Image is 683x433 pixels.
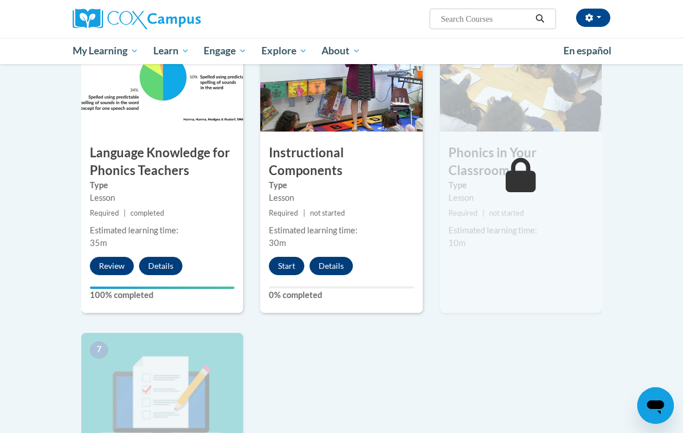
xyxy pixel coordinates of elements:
[269,179,414,192] label: Type
[448,179,593,192] label: Type
[124,209,126,217] span: |
[315,38,368,64] a: About
[448,238,466,248] span: 10m
[482,209,485,217] span: |
[440,144,602,180] h3: Phonics in Your Classroom
[489,209,524,217] span: not started
[130,209,164,217] span: completed
[90,238,107,248] span: 35m
[81,17,243,132] img: Course Image
[254,38,315,64] a: Explore
[90,341,108,359] span: 7
[269,257,304,275] button: Start
[81,144,243,180] h3: Language Knowledge for Phonics Teachers
[64,38,619,64] div: Main menu
[139,257,182,275] button: Details
[303,209,305,217] span: |
[90,192,235,204] div: Lesson
[556,39,619,63] a: En español
[90,179,235,192] label: Type
[310,209,345,217] span: not started
[146,38,197,64] a: Learn
[204,44,247,58] span: Engage
[260,17,422,132] img: Course Image
[73,44,138,58] span: My Learning
[90,287,235,289] div: Your progress
[269,238,286,248] span: 30m
[261,44,307,58] span: Explore
[448,224,593,237] div: Estimated learning time:
[309,257,353,275] button: Details
[65,38,146,64] a: My Learning
[448,209,478,217] span: Required
[90,209,119,217] span: Required
[269,192,414,204] div: Lesson
[531,12,549,26] button: Search
[576,9,610,27] button: Account Settings
[90,257,134,275] button: Review
[153,44,189,58] span: Learn
[448,192,593,204] div: Lesson
[73,9,240,29] a: Cox Campus
[440,12,531,26] input: Search Courses
[260,144,422,180] h3: Instructional Components
[269,224,414,237] div: Estimated learning time:
[637,387,674,424] iframe: Button to launch messaging window
[196,38,254,64] a: Engage
[269,209,298,217] span: Required
[90,289,235,301] label: 100% completed
[269,289,414,301] label: 0% completed
[440,17,602,132] img: Course Image
[563,45,611,57] span: En español
[73,9,201,29] img: Cox Campus
[321,44,360,58] span: About
[90,224,235,237] div: Estimated learning time:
